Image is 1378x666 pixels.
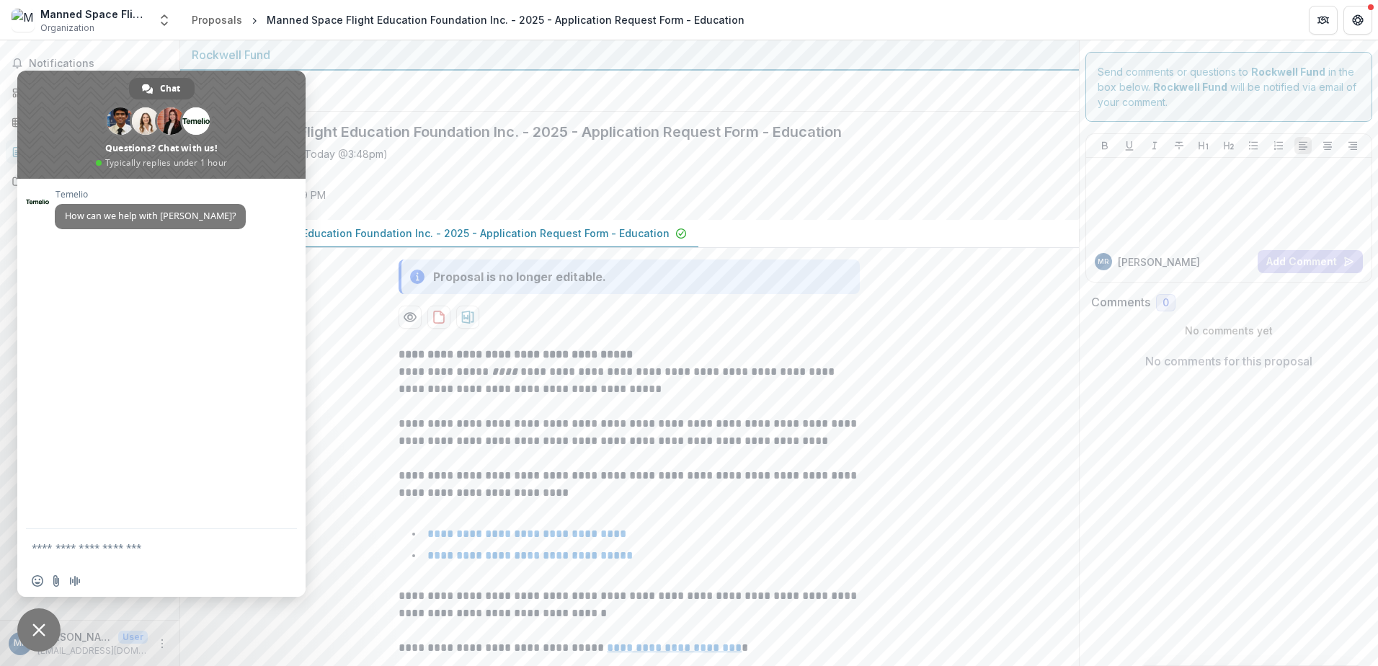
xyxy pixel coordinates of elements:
[32,575,43,587] span: Insert an emoji
[69,575,81,587] span: Audio message
[1091,323,1367,338] p: No comments yet
[267,12,744,27] div: Manned Space Flight Education Foundation Inc. - 2025 - Application Request Form - Education
[1118,254,1200,270] p: [PERSON_NAME]
[1195,137,1212,154] button: Heading 1
[1096,137,1113,154] button: Bold
[1145,352,1312,370] p: No comments for this proposal
[1153,81,1227,93] strong: Rockwell Fund
[37,629,112,644] p: [PERSON_NAME]
[1146,137,1163,154] button: Italicize
[1085,52,1373,122] div: Send comments or questions to in the box below. will be notified via email of your comment.
[40,22,94,35] span: Organization
[186,9,248,30] a: Proposals
[1170,137,1188,154] button: Strike
[1098,258,1108,265] div: Mallory Rogers
[1091,296,1150,309] h2: Comments
[399,306,422,329] button: Preview 6d90dfc3-3fc8-483a-80cd-7699e4c82070-0.pdf
[1251,66,1325,78] strong: Rockwell Fund
[37,644,148,657] p: [EMAIL_ADDRESS][DOMAIN_NAME]
[154,6,174,35] button: Open entity switcher
[1245,137,1262,154] button: Bullet List
[192,46,1067,63] div: Rockwell Fund
[65,210,236,222] span: How can we help with [PERSON_NAME]?
[192,12,242,27] div: Proposals
[50,575,62,587] span: Send a file
[427,306,450,329] button: download-proposal
[1319,137,1336,154] button: Align Center
[160,78,180,99] span: Chat
[118,631,148,644] p: User
[433,268,606,285] div: Proposal is no longer editable.
[6,110,174,134] a: Tasks
[55,190,246,200] span: Temelio
[6,52,174,75] button: Notifications
[1294,137,1312,154] button: Align Left
[12,9,35,32] img: Manned Space Flight Education Foundation Inc.
[456,306,479,329] button: download-proposal
[192,226,670,241] p: Manned Space Flight Education Foundation Inc. - 2025 - Application Request Form - Education
[1220,137,1237,154] button: Heading 2
[14,639,27,648] div: Mallory Rogers
[1309,6,1338,35] button: Partners
[129,78,195,99] div: Chat
[40,6,148,22] div: Manned Space Flight Education Foundation Inc.
[192,123,1044,141] h2: Manned Space Flight Education Foundation Inc. - 2025 - Application Request Form - Education
[6,81,174,105] a: Dashboard
[17,608,61,652] div: Close chat
[32,541,259,554] textarea: Compose your message...
[29,58,168,70] span: Notifications
[1121,137,1138,154] button: Underline
[6,140,174,164] a: Proposals
[1163,297,1169,309] span: 0
[154,635,171,652] button: More
[1343,6,1372,35] button: Get Help
[1344,137,1361,154] button: Align Right
[186,9,750,30] nav: breadcrumb
[6,169,174,193] a: Documents
[1270,137,1287,154] button: Ordered List
[1258,250,1363,273] button: Add Comment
